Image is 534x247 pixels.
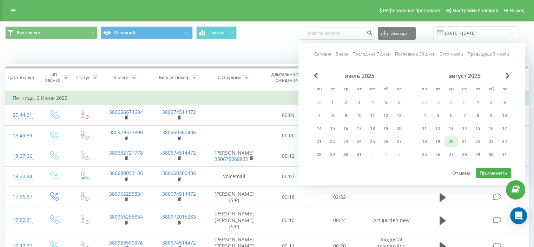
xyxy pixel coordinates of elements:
div: 30 [487,150,496,159]
div: чт 3 июля 2025 г. [352,97,366,108]
div: 20 [447,137,456,146]
abbr: вторник [327,84,338,95]
a: 380680053106 [109,170,143,176]
div: 31 [500,150,509,159]
td: 00:07 [263,166,314,187]
div: 12 [433,124,442,133]
abbr: среда [341,84,351,95]
div: ср 9 июля 2025 г. [339,110,352,121]
div: сб 30 авг. 2025 г. [484,149,498,160]
div: 2 [341,98,350,107]
td: 00:24 [314,207,365,233]
div: вт 26 авг. 2025 г. [431,149,444,160]
abbr: пятница [473,84,483,95]
span: Настройки профиля [453,8,498,13]
div: сб 16 авг. 2025 г. [484,123,498,134]
div: 23 [341,137,350,146]
div: вс 6 июля 2025 г. [393,97,406,108]
div: пт 4 июля 2025 г. [366,97,379,108]
td: 02:32 [314,187,365,207]
div: ср 2 июля 2025 г. [339,97,352,108]
div: 7 [460,111,469,120]
button: График [196,26,237,39]
abbr: воскресенье [394,84,404,95]
div: вс 27 июля 2025 г. [393,136,406,147]
div: пн 21 июля 2025 г. [312,136,326,147]
div: 9 [487,111,496,120]
div: 17:50:31 [13,213,31,227]
div: Клиент [113,74,129,80]
div: пн 18 авг. 2025 г. [418,136,431,147]
div: Тип звонка [44,71,61,83]
span: Next Month [506,72,510,79]
div: 22 [473,137,482,146]
div: 5 [381,98,390,107]
td: Voicemail [206,166,263,187]
div: 22 [328,137,337,146]
div: 8 [328,111,337,120]
div: Дата звонка [8,74,34,80]
div: пт 11 июля 2025 г. [366,110,379,121]
button: Все звонки [5,26,97,39]
div: 16 [341,124,350,133]
div: 10 [500,111,509,120]
abbr: суббота [486,84,496,95]
div: пн 7 июля 2025 г. [312,110,326,121]
abbr: воскресенье [499,84,510,95]
div: 25 [420,150,429,159]
div: 24 [355,137,364,146]
div: 18:20:44 [13,170,31,183]
a: 380989590876 [109,239,143,246]
div: 11 [420,124,429,133]
div: пн 25 авг. 2025 г. [418,149,431,160]
div: чт 31 июля 2025 г. [352,149,366,160]
div: 27 [395,137,404,146]
div: чт 24 июля 2025 г. [352,136,366,147]
div: вт 19 авг. 2025 г. [431,136,444,147]
div: 4 [368,98,377,107]
div: 8 [473,111,482,120]
div: вт 8 июля 2025 г. [326,110,339,121]
a: 380674514472 [162,149,196,156]
a: Сегодня [314,51,331,58]
div: пн 4 авг. 2025 г. [418,110,431,121]
abbr: вторник [433,84,443,95]
div: пт 18 июля 2025 г. [366,123,379,134]
div: 26 [381,137,390,146]
div: вс 20 июля 2025 г. [393,123,406,134]
div: 18:49:59 [13,129,31,143]
div: 28 [460,150,469,159]
div: пт 8 авг. 2025 г. [471,110,484,121]
div: 31 [355,150,364,159]
abbr: понедельник [419,84,430,95]
div: вт 12 авг. 2025 г. [431,123,444,134]
td: Аrt garden new [365,207,418,233]
div: чт 7 авг. 2025 г. [458,110,471,121]
td: 00:09 [263,105,314,125]
div: сб 5 июля 2025 г. [379,97,393,108]
span: Реферальная программа [383,8,440,13]
div: 5 [433,111,442,120]
div: сб 12 июля 2025 г. [379,110,393,121]
div: пт 15 авг. 2025 г. [471,123,484,134]
div: пт 22 авг. 2025 г. [471,136,484,147]
div: 13 [395,111,404,120]
div: сб 9 авг. 2025 г. [484,110,498,121]
div: Статус [76,74,90,80]
td: [PERSON_NAME] [PERSON_NAME] (SIP) [206,207,263,233]
div: 19 [381,124,390,133]
div: вт 15 июля 2025 г. [326,123,339,134]
div: 9 [341,111,350,120]
a: 380960360436 [162,170,196,176]
div: 29 [328,150,337,159]
div: чт 21 авг. 2025 г. [458,136,471,147]
div: ср 20 авг. 2025 г. [444,136,458,147]
div: вт 29 июля 2025 г. [326,149,339,160]
a: Этот месяц [440,51,463,58]
div: ср 13 авг. 2025 г. [444,123,458,134]
div: 23 [487,137,496,146]
button: Применить [476,168,511,178]
span: Выход [510,8,525,13]
abbr: суббота [381,84,391,95]
td: 00:00 [263,125,314,146]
